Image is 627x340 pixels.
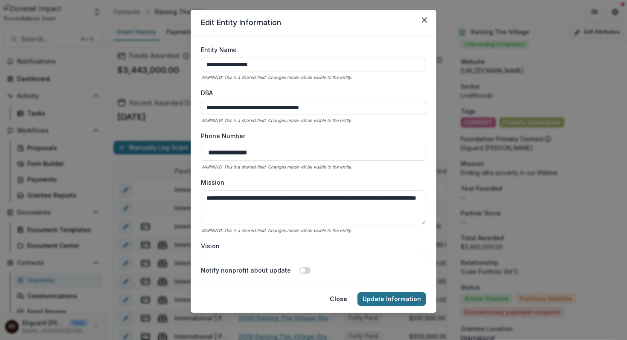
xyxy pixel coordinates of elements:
[201,118,352,123] i: WARNING: This is a shared field. Changes made will be visible to the entity.
[201,45,421,54] label: Entity Name
[201,178,421,187] label: Mission
[191,10,436,35] header: Edit Entity Information
[201,164,352,169] i: WARNING: This is a shared field. Changes made will be visible to the entity.
[325,292,352,306] button: Close
[201,241,421,250] label: Vision
[201,75,352,80] i: WARNING: This is a shared field. Changes made will be visible to the entity.
[201,131,421,140] label: Phone Number
[201,228,352,233] i: WARNING: This is a shared field. Changes made will be visible to the entity.
[418,13,431,27] button: Close
[201,88,421,97] label: DBA
[357,292,426,306] button: Update Information
[201,266,291,275] label: Notify nonprofit about update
